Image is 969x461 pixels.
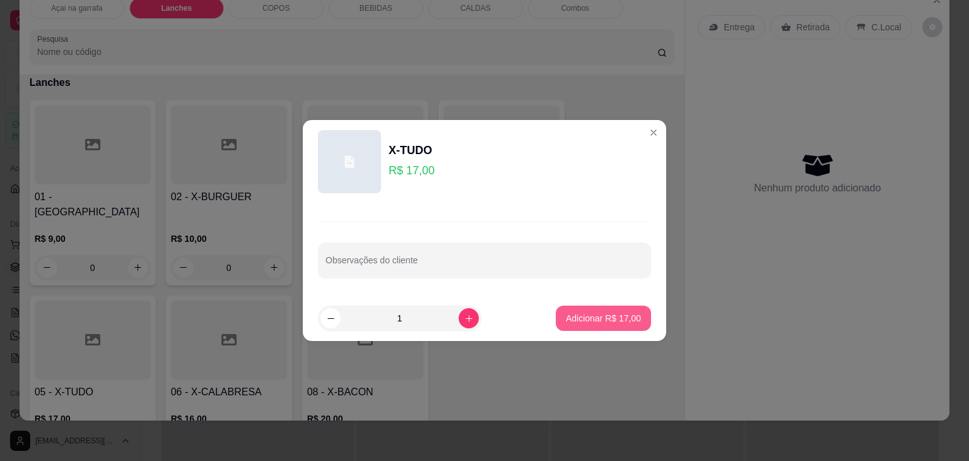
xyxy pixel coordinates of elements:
[566,312,641,325] p: Adicionar R$ 17,00
[320,308,341,328] button: decrease-product-quantity
[459,308,479,328] button: increase-product-quantity
[643,123,664,143] button: Close
[389,141,435,159] div: X-TUDO
[326,259,643,272] input: Observações do cliente
[556,306,651,331] button: Adicionar R$ 17,00
[389,162,435,179] p: R$ 17,00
